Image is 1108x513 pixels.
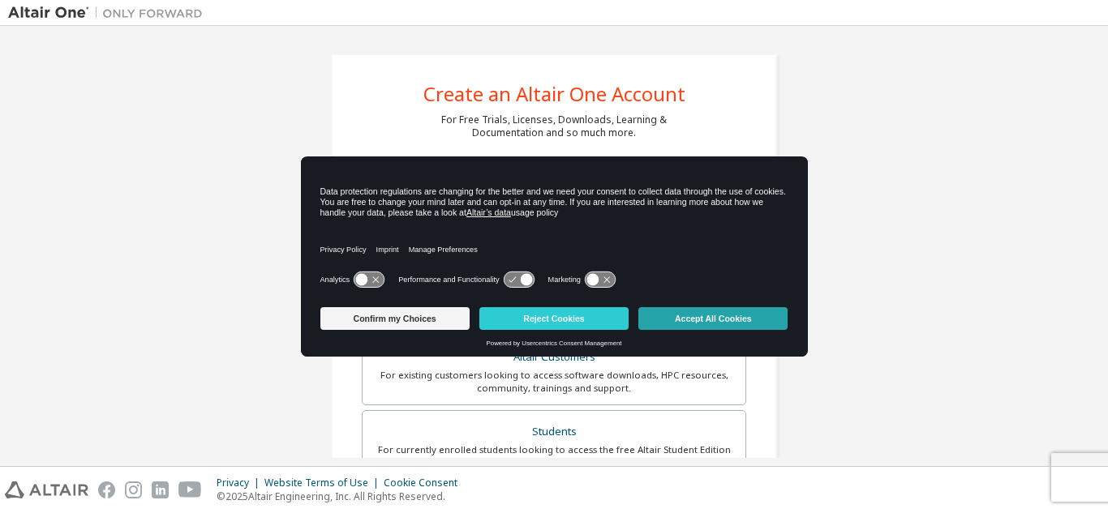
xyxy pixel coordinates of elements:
div: For existing customers looking to access software downloads, HPC resources, community, trainings ... [372,369,736,395]
div: For Free Trials, Licenses, Downloads, Learning & Documentation and so much more. [441,113,667,139]
div: Cookie Consent [384,477,467,489]
div: Privacy [217,477,264,489]
img: facebook.svg [98,481,115,498]
img: Altair One [8,5,211,21]
img: instagram.svg [125,481,142,498]
img: altair_logo.svg [5,481,88,498]
img: linkedin.svg [152,481,169,498]
div: Students [372,421,736,443]
div: Create an Altair One Account [423,84,685,104]
img: youtube.svg [178,481,202,498]
div: Website Terms of Use [264,477,384,489]
p: © 2025 Altair Engineering, Inc. All Rights Reserved. [217,489,467,503]
div: Altair Customers [372,346,736,369]
div: For currently enrolled students looking to access the free Altair Student Edition bundle and all ... [372,443,736,469]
